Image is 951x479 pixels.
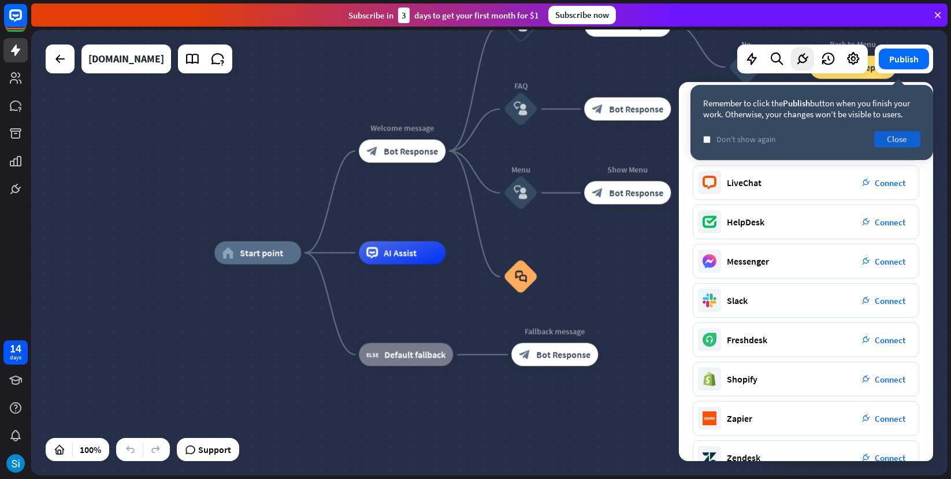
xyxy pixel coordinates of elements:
span: Bot Response [384,145,438,157]
button: Close [874,131,920,147]
i: block_user_input [514,102,527,116]
span: Go to step [835,61,875,73]
div: Shopify [727,373,757,385]
div: Slack [727,295,748,306]
div: FAQ [486,80,555,92]
i: block_bot_response [519,349,530,361]
span: AI Assist [384,247,417,259]
i: plug_integration [863,296,871,305]
i: plug_integration [863,218,871,226]
i: home_2 [222,247,234,259]
i: plug_integration [863,454,871,462]
span: Connect [875,374,906,385]
div: Zapier [727,413,752,424]
span: Connect [875,335,906,346]
i: block_user_input [514,186,527,200]
div: petsig.gt.tc [88,44,164,73]
i: plug_integration [863,414,871,422]
span: Support [198,440,231,459]
div: No [711,38,781,50]
button: Open LiveChat chat widget [9,5,44,39]
div: Remember to click the button when you finish your work. Otherwise, your changes won’t be visible ... [703,98,920,120]
button: Publish [879,49,929,69]
div: HelpDesk [727,216,764,228]
i: plug_integration [863,257,871,265]
span: Connect [875,256,906,267]
div: Back to Menu [801,38,905,50]
i: block_bot_response [366,145,378,157]
div: Show Menu [575,164,679,176]
div: days [10,354,21,362]
span: Bot Response [609,187,663,199]
div: Welcome message [350,122,454,133]
span: Connect [875,452,906,463]
i: block_bot_response [592,103,603,115]
i: plug_integration [863,336,871,344]
a: 14 days [3,340,28,365]
span: Connect [875,413,906,424]
div: Messenger [727,255,769,267]
div: Freshdesk [727,334,767,346]
div: Menu [486,164,555,176]
span: Default fallback [384,349,445,361]
i: block_fallback [366,349,378,361]
span: Don't show again [716,134,776,144]
span: Connect [875,217,906,228]
span: Connect [875,177,906,188]
i: plug_integration [863,179,871,187]
i: block_bot_response [592,187,603,199]
i: plug_integration [863,375,871,383]
div: 14 [10,343,21,354]
span: Connect [875,295,906,306]
div: 3 [398,8,410,23]
div: Zendesk [727,452,760,463]
div: Subscribe now [548,6,616,24]
div: LiveChat [727,177,761,188]
span: Bot Response [609,103,663,115]
span: Publish [783,98,810,109]
span: Start point [240,247,283,259]
div: Subscribe in days to get your first month for $1 [348,8,539,23]
div: Fallback message [503,326,607,337]
i: block_faq [515,270,527,283]
span: Bot Response [536,349,590,361]
i: block_user_input [739,60,753,74]
div: 100% [76,440,105,459]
